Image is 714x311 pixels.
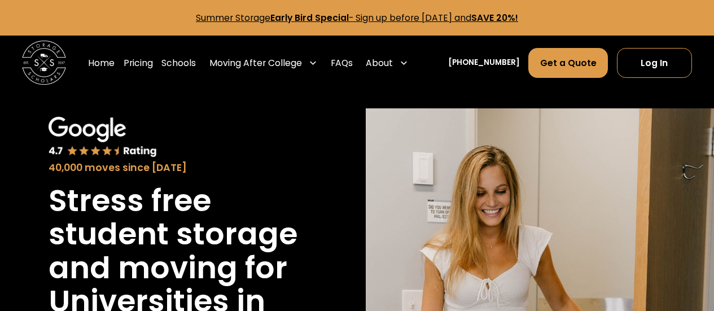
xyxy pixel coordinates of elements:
div: Moving After College [209,56,302,69]
a: [PHONE_NUMBER] [448,57,520,69]
strong: SAVE 20%! [471,12,518,24]
a: FAQs [331,47,353,78]
div: About [361,47,413,78]
img: Google 4.7 star rating [49,117,157,158]
h1: Stress free student storage and moving for [49,184,299,284]
a: Pricing [124,47,153,78]
strong: Early Bird Special [270,12,349,24]
a: Home [88,47,115,78]
div: 40,000 moves since [DATE] [49,160,299,175]
div: Moving After College [205,47,322,78]
a: Log In [617,48,692,78]
a: Schools [161,47,196,78]
div: About [366,56,393,69]
img: Storage Scholars main logo [22,41,66,85]
a: Get a Quote [528,48,608,78]
a: Summer StorageEarly Bird Special- Sign up before [DATE] andSAVE 20%! [196,12,518,24]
